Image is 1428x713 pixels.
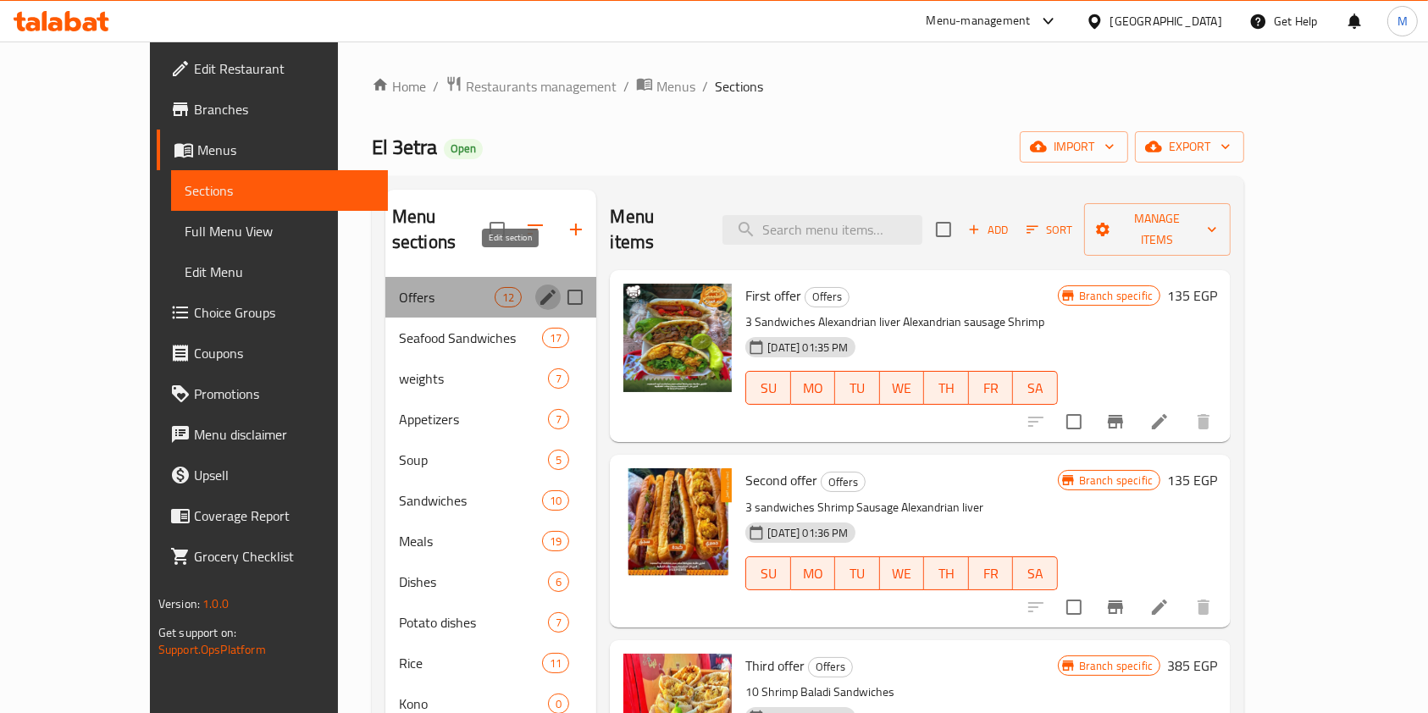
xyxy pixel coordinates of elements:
a: Coverage Report [157,495,389,536]
button: export [1135,131,1244,163]
span: FR [976,561,1007,586]
button: Sort [1022,217,1077,243]
a: Sections [171,170,389,211]
span: TH [931,561,962,586]
button: Add [961,217,1016,243]
div: [GEOGRAPHIC_DATA] [1110,12,1222,30]
img: Second offer [623,468,732,577]
h6: 135 EGP [1167,284,1217,307]
a: Edit Restaurant [157,48,389,89]
span: Choice Groups [194,302,375,323]
span: Menus [197,140,375,160]
span: Edit Restaurant [194,58,375,79]
a: Edit menu item [1149,597,1170,617]
span: 17 [543,330,568,346]
a: Edit Menu [171,251,389,292]
span: Version: [158,593,200,615]
span: Select all sections [479,212,515,247]
span: Second offer [745,467,817,493]
div: Appetizers7 [385,399,597,439]
span: 12 [495,290,521,306]
button: TU [835,371,880,405]
div: Sandwiches [399,490,542,511]
button: Branch-specific-item [1095,401,1136,442]
span: Edit Menu [185,262,375,282]
li: / [433,76,439,97]
div: Dishes [399,572,548,592]
div: Offers [808,657,853,677]
button: Manage items [1084,203,1232,256]
span: 11 [543,655,568,672]
a: Home [372,76,426,97]
p: 10 Shrimp Baladi Sandwiches [745,682,1057,703]
div: items [548,572,569,592]
div: items [542,490,569,511]
span: Select section [926,212,961,247]
span: [DATE] 01:36 PM [761,525,855,541]
span: MO [798,561,829,586]
span: TH [931,376,962,401]
span: Sort sections [515,209,556,250]
span: 5 [549,452,568,468]
span: Branch specific [1072,658,1160,674]
p: 3 sandwiches Shrimp Sausage Alexandrian liver [745,497,1057,518]
span: Seafood Sandwiches [399,328,542,348]
span: Open [444,141,483,156]
button: MO [791,371,836,405]
span: 7 [549,615,568,631]
button: MO [791,556,836,590]
img: First offer [623,284,732,392]
span: weights [399,368,548,389]
span: [DATE] 01:35 PM [761,340,855,356]
button: WE [880,556,925,590]
a: Full Menu View [171,211,389,251]
span: 0 [549,696,568,712]
span: Sort items [1016,217,1084,243]
a: Upsell [157,455,389,495]
div: Meals19 [385,521,597,561]
button: import [1020,131,1128,163]
button: SU [745,556,790,590]
div: items [542,328,569,348]
input: search [722,215,922,245]
span: SU [753,561,783,586]
span: Menu disclaimer [194,424,375,445]
button: SU [745,371,790,405]
span: SA [1020,376,1051,401]
span: First offer [745,283,801,308]
span: Potato dishes [399,612,548,633]
span: TU [842,561,873,586]
span: Meals [399,531,542,551]
span: Full Menu View [185,221,375,241]
div: Offers12edit [385,277,597,318]
div: Dishes6 [385,561,597,602]
span: Rice [399,653,542,673]
a: Branches [157,89,389,130]
span: Third offer [745,653,805,678]
a: Grocery Checklist [157,536,389,577]
a: Menu disclaimer [157,414,389,455]
li: / [623,76,629,97]
div: Offers [399,287,495,307]
span: El 3etra [372,128,437,166]
p: 3 Sandwiches Alexandrian liver Alexandrian sausage Shrimp [745,312,1057,333]
button: Add section [556,209,596,250]
span: Sort [1027,220,1073,240]
h2: Menu sections [392,204,490,255]
div: Menu-management [927,11,1031,31]
a: Menus [636,75,695,97]
span: import [1033,136,1115,158]
span: Promotions [194,384,375,404]
div: items [542,531,569,551]
button: edit [535,285,561,310]
span: WE [887,376,918,401]
div: items [495,287,522,307]
div: Sandwiches10 [385,480,597,521]
div: items [548,450,569,470]
h2: Menu items [610,204,701,255]
span: Add [966,220,1011,240]
span: TU [842,376,873,401]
